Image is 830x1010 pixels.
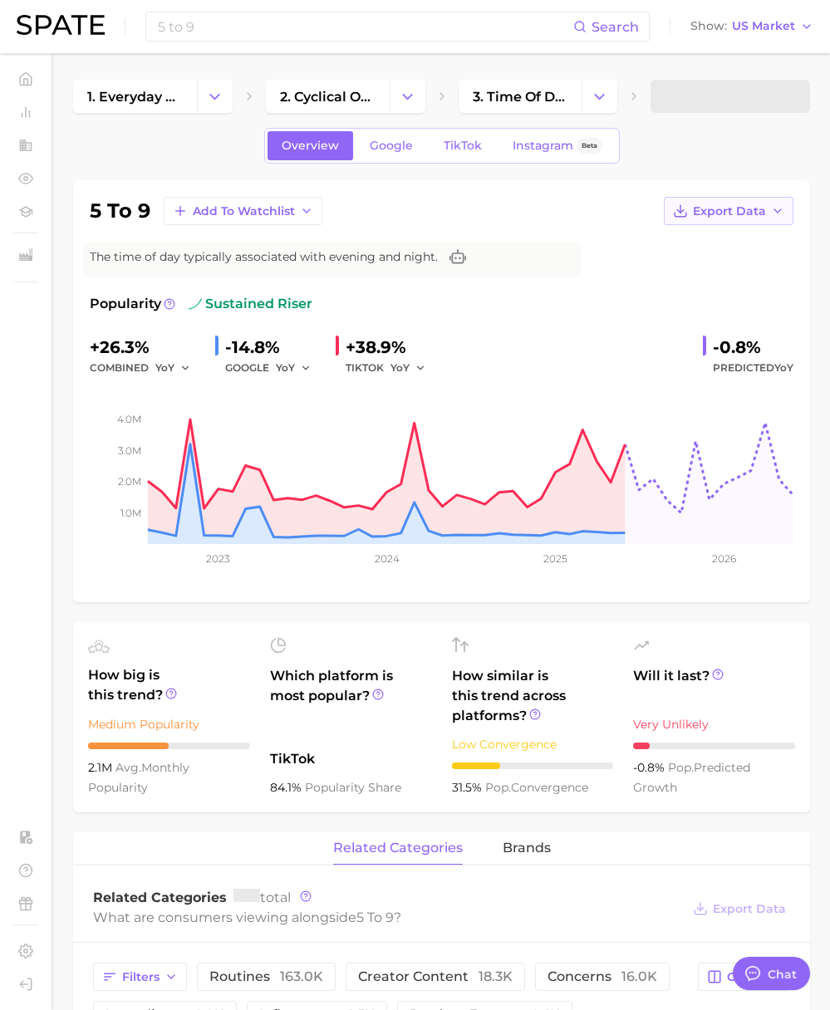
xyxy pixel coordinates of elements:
[189,297,202,311] img: sustained riser
[276,360,295,375] span: YoY
[582,139,597,153] span: Beta
[498,131,616,160] a: InstagramBeta
[225,334,322,360] div: -14.8%
[164,197,322,225] button: Add to Watchlist
[276,358,312,378] button: YoY
[356,909,394,925] span: 5 to 9
[690,22,727,31] span: Show
[727,970,781,984] span: Columns
[209,970,323,983] span: routines
[122,970,160,984] span: Filters
[206,552,230,565] tspan: 2023
[732,22,795,31] span: US Market
[93,906,680,929] div: What are consumers viewing alongside ?
[430,131,496,160] a: TikTok
[156,12,573,41] input: Search here for a brand, industry, or ingredient
[90,358,202,378] div: combined
[485,780,588,795] span: convergence
[668,760,694,775] abbr: popularity index
[90,248,438,266] span: The time of day typically associated with evening and night.
[282,139,339,153] span: Overview
[503,841,551,856] span: brands
[189,294,312,314] span: sustained riser
[712,552,736,565] tspan: 2026
[88,665,250,706] span: How big is this trend?
[452,762,614,769] div: 3 / 10
[90,294,161,314] span: Popularity
[333,841,463,856] span: related categories
[225,358,322,378] div: GOOGLE
[633,666,795,706] span: Will it last?
[88,760,115,775] span: 2.1m
[633,743,795,749] div: 1 / 10
[356,131,427,160] a: Google
[305,780,401,795] span: popularity share
[155,358,191,378] button: YoY
[444,139,482,153] span: TikTok
[193,204,295,218] span: Add to Watchlist
[268,131,353,160] a: Overview
[73,80,197,113] a: 1. everyday occasions
[270,749,432,769] span: TikTok
[390,360,410,375] span: YoY
[693,204,766,218] span: Export Data
[473,89,568,105] span: 3. time of day
[88,714,250,734] div: Medium Popularity
[197,80,233,113] button: Change Category
[582,80,617,113] button: Change Category
[90,334,202,360] div: +26.3%
[390,358,426,378] button: YoY
[543,552,567,565] tspan: 2025
[270,780,305,795] span: 84.1%
[370,139,413,153] span: Google
[686,16,818,37] button: ShowUS Market
[621,968,657,984] span: 16.0k
[93,890,227,905] span: Related Categories
[346,334,437,360] div: +38.9%
[713,334,793,360] div: -0.8%
[17,15,105,35] img: SPATE
[689,897,790,920] button: Export Data
[592,19,639,35] span: Search
[266,80,390,113] a: 2. cyclical occasions
[774,361,793,374] span: YoY
[280,968,323,984] span: 163.0k
[375,552,400,565] tspan: 2024
[452,780,485,795] span: 31.5%
[713,902,786,916] span: Export Data
[485,780,511,795] abbr: popularity index
[633,714,795,734] div: Very Unlikely
[13,972,38,997] a: Log out. Currently logged in with e-mail yumi.toki@spate.nyc.
[358,970,513,983] span: creator content
[633,760,668,775] span: -0.8%
[88,743,250,749] div: 5 / 10
[233,890,291,905] span: total
[280,89,376,105] span: 2. cyclical occasions
[270,666,432,741] span: Which platform is most popular?
[390,80,425,113] button: Change Category
[115,760,141,775] abbr: average
[88,760,189,795] span: monthly popularity
[548,970,657,983] span: concerns
[513,139,573,153] span: Instagram
[452,666,614,726] span: How similar is this trend across platforms?
[664,197,793,225] button: Export Data
[346,358,437,378] div: TIKTOK
[713,358,793,378] span: Predicted
[87,89,183,105] span: 1. everyday occasions
[452,734,614,754] div: Low Convergence
[633,760,750,795] span: predicted growth
[698,963,790,991] button: Columns
[93,963,187,991] button: Filters
[90,201,150,221] h1: 5 to 9
[459,80,582,113] a: 3. time of day
[479,968,513,984] span: 18.3k
[155,360,174,375] span: YoY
